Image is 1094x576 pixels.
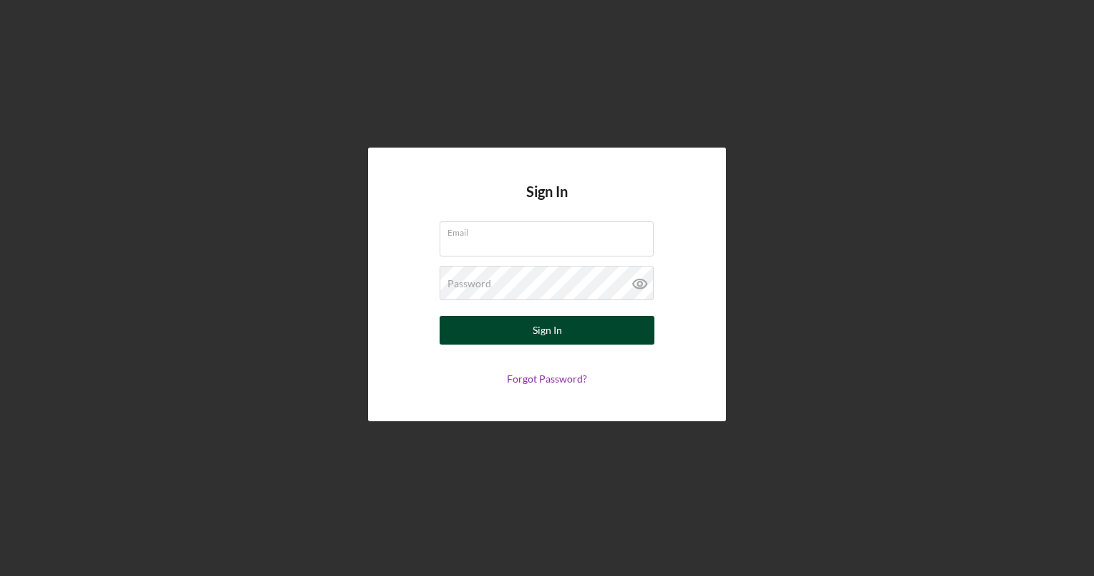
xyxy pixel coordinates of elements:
[526,183,568,221] h4: Sign In
[440,316,654,345] button: Sign In
[447,278,491,289] label: Password
[447,222,654,238] label: Email
[533,316,562,345] div: Sign In
[507,373,587,385] a: Forgot Password?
